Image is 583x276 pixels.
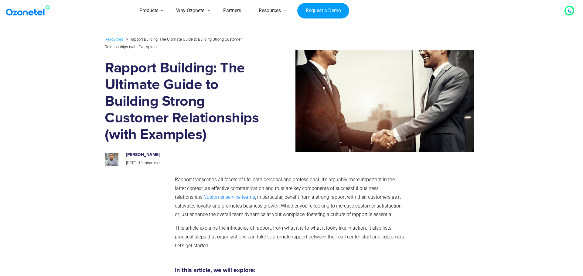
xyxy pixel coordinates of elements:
p: | [126,160,254,167]
a: Customer service teams [204,194,255,200]
h1: Rapport Building: The Ultimate Guide to Building Strong Customer Relationships (with Examples) [105,60,261,143]
span: 13 [138,161,143,165]
p: Rapport transcends all facets of life, both personal and professional. It’s arguably more importa... [175,175,405,219]
h6: [PERSON_NAME] [126,152,254,158]
img: prashanth-kancherla_avatar-200x200.jpeg [105,153,118,166]
span: mins read [144,161,160,165]
span: [DATE] [126,161,137,165]
a: Resources [105,36,123,43]
p: This article explains the intricacies of rapport, from what it is to what it looks like in action... [175,224,405,250]
h5: In this article, we will explore: [175,267,405,273]
a: Request a Demo [297,3,349,19]
li: Rapport Building: The Ultimate Guide to Building Strong Customer Relationships (with Examples) [105,35,242,49]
